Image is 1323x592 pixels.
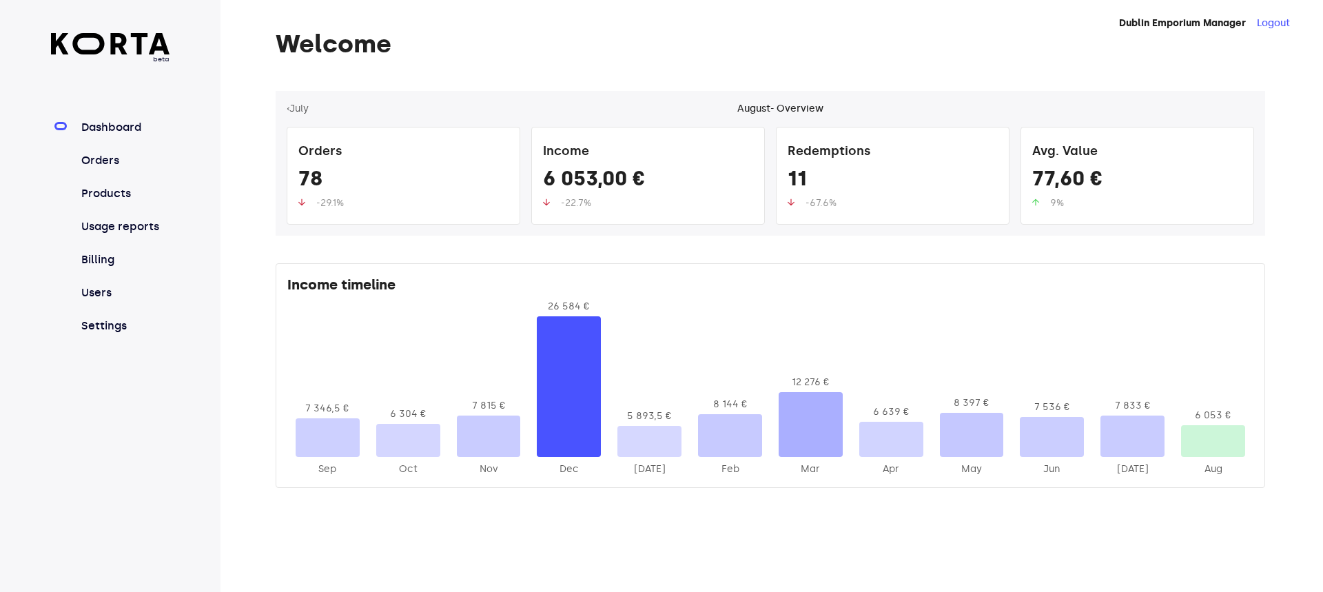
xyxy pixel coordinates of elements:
[296,462,360,476] div: 2024-Sep
[859,462,923,476] div: 2025-Apr
[561,197,591,209] span: -22.7%
[287,102,309,116] button: ‹July
[698,462,762,476] div: 2025-Feb
[543,139,753,166] div: Income
[51,33,170,54] img: Korta
[376,462,440,476] div: 2024-Oct
[276,30,1265,58] h1: Welcome
[537,300,601,314] div: 26 584 €
[79,218,170,235] a: Usage reports
[1020,462,1084,476] div: 2025-Jun
[298,166,509,196] div: 78
[940,396,1004,410] div: 8 397 €
[79,119,170,136] a: Dashboard
[376,407,440,421] div: 6 304 €
[859,405,923,419] div: 6 639 €
[1181,409,1245,422] div: 6 053 €
[316,197,344,209] span: -29.1%
[1050,197,1064,209] span: 9%
[79,318,170,334] a: Settings
[617,409,681,423] div: 5 893,5 €
[543,166,753,196] div: 6 053,00 €
[287,275,1253,300] div: Income timeline
[617,462,681,476] div: 2025-Jan
[457,399,521,413] div: 7 815 €
[537,462,601,476] div: 2024-Dec
[298,139,509,166] div: Orders
[1181,462,1245,476] div: 2025-Aug
[1257,17,1290,30] button: Logout
[788,139,998,166] div: Redemptions
[1100,399,1165,413] div: 7 833 €
[779,462,843,476] div: 2025-Mar
[1032,198,1039,206] img: up
[79,252,170,268] a: Billing
[296,402,360,416] div: 7 346,5 €
[298,198,305,206] img: up
[1020,400,1084,414] div: 7 536 €
[79,152,170,169] a: Orders
[1032,139,1242,166] div: Avg. Value
[457,462,521,476] div: 2024-Nov
[51,33,170,64] a: beta
[806,197,837,209] span: -67.6%
[79,285,170,301] a: Users
[1119,17,1246,29] strong: Dublin Emporium Manager
[698,398,762,411] div: 8 144 €
[543,198,550,206] img: up
[788,166,998,196] div: 11
[1100,462,1165,476] div: 2025-Jul
[51,54,170,64] span: beta
[779,376,843,389] div: 12 276 €
[737,102,823,116] div: August - Overview
[788,198,794,206] img: up
[79,185,170,202] a: Products
[1032,166,1242,196] div: 77,60 €
[940,462,1004,476] div: 2025-May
